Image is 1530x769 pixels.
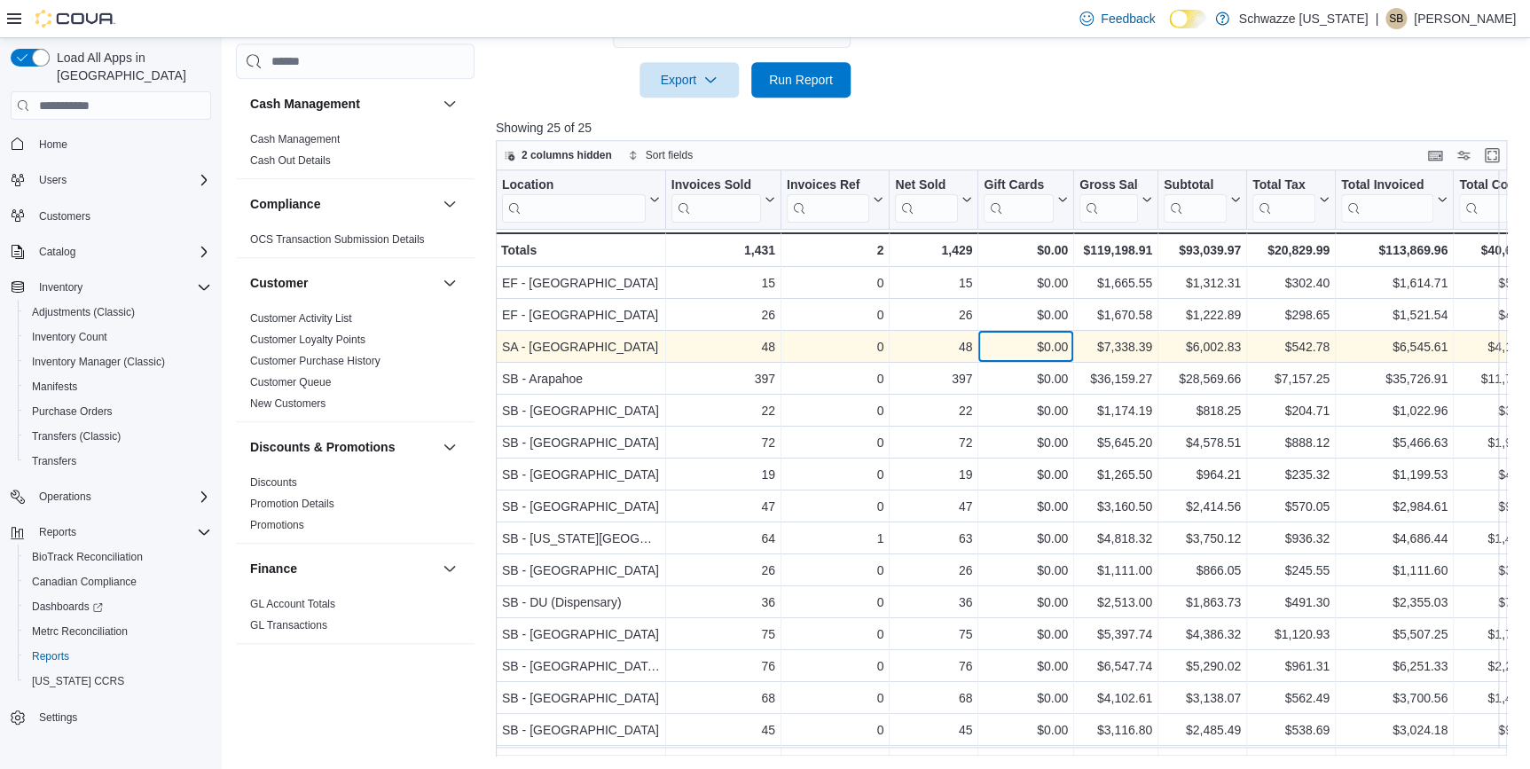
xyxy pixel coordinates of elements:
[1101,10,1155,27] span: Feedback
[18,594,218,619] a: Dashboards
[501,239,660,261] div: Totals
[250,196,435,214] button: Compliance
[671,497,774,518] div: 47
[1341,239,1448,261] div: $113,869.96
[1341,433,1448,454] div: $5,466.63
[787,529,883,550] div: 1
[787,239,883,261] div: 2
[1252,273,1330,294] div: $302.40
[1164,305,1241,326] div: $1,222.89
[250,275,308,293] h3: Customer
[1252,433,1330,454] div: $888.12
[25,596,211,617] span: Dashboards
[32,277,211,298] span: Inventory
[250,376,331,390] span: Customer Queue
[18,399,218,424] button: Purchase Orders
[671,401,774,422] div: 22
[1341,465,1448,486] div: $1,199.53
[25,426,128,447] a: Transfers (Classic)
[250,498,334,512] span: Promotion Details
[236,230,475,258] div: Compliance
[1252,561,1330,582] div: $245.55
[32,169,74,191] button: Users
[32,355,165,369] span: Inventory Manager (Classic)
[984,592,1068,614] div: $0.00
[25,401,211,422] span: Purchase Orders
[502,337,660,358] div: SA - [GEOGRAPHIC_DATA]
[1079,561,1152,582] div: $1,111.00
[18,374,218,399] button: Manifests
[4,168,218,192] button: Users
[250,233,425,247] span: OCS Transaction Submission Details
[984,433,1068,454] div: $0.00
[502,465,660,486] div: SB - [GEOGRAPHIC_DATA]
[18,669,218,694] button: [US_STATE] CCRS
[1169,10,1206,28] input: Dark Mode
[1079,529,1152,550] div: $4,818.32
[1252,305,1330,326] div: $298.65
[250,355,381,369] span: Customer Purchase History
[984,177,1054,223] div: Gift Card Sales
[984,561,1068,582] div: $0.00
[502,369,660,390] div: SB - Arapahoe
[895,497,972,518] div: 47
[502,433,660,454] div: SB - [GEOGRAPHIC_DATA]
[984,529,1068,550] div: $0.00
[1079,337,1152,358] div: $7,338.39
[1389,8,1403,29] span: SB
[1164,239,1241,261] div: $93,039.97
[787,401,883,422] div: 0
[1252,592,1330,614] div: $491.30
[1079,401,1152,422] div: $1,174.19
[1164,369,1241,390] div: $28,569.66
[32,206,98,227] a: Customers
[25,596,110,617] a: Dashboards
[4,520,218,545] button: Reports
[621,145,700,166] button: Sort fields
[250,476,297,490] span: Discounts
[250,599,335,611] a: GL Account Totals
[18,644,218,669] button: Reports
[439,94,460,115] button: Cash Management
[250,561,435,578] button: Finance
[35,10,115,27] img: Cova
[895,239,972,261] div: 1,429
[18,449,218,474] button: Transfers
[25,451,83,472] a: Transfers
[984,177,1054,194] div: Gift Cards
[50,49,211,84] span: Load All Apps in [GEOGRAPHIC_DATA]
[895,529,972,550] div: 63
[32,305,135,319] span: Adjustments (Classic)
[32,522,211,543] span: Reports
[671,273,774,294] div: 15
[1072,1,1162,36] a: Feedback
[1079,273,1152,294] div: $1,665.55
[496,119,1518,137] p: Showing 25 of 25
[439,273,460,294] button: Customer
[250,477,297,490] a: Discounts
[671,369,774,390] div: 397
[984,239,1068,261] div: $0.00
[4,239,218,264] button: Catalog
[1341,592,1448,614] div: $2,355.03
[32,169,211,191] span: Users
[25,646,76,667] a: Reports
[1164,177,1227,223] div: Subtotal
[4,484,218,509] button: Operations
[25,671,131,692] a: [US_STATE] CCRS
[671,177,760,223] div: Invoices Sold
[250,334,365,347] a: Customer Loyalty Points
[250,133,340,147] span: Cash Management
[1079,497,1152,518] div: $3,160.50
[984,401,1068,422] div: $0.00
[895,369,972,390] div: 397
[250,234,425,247] a: OCS Transaction Submission Details
[1424,145,1446,166] button: Keyboard shortcuts
[650,62,728,98] span: Export
[25,351,211,373] span: Inventory Manager (Classic)
[250,356,381,368] a: Customer Purchase History
[25,326,211,348] span: Inventory Count
[25,546,150,568] a: BioTrack Reconciliation
[439,437,460,459] button: Discounts & Promotions
[32,706,211,728] span: Settings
